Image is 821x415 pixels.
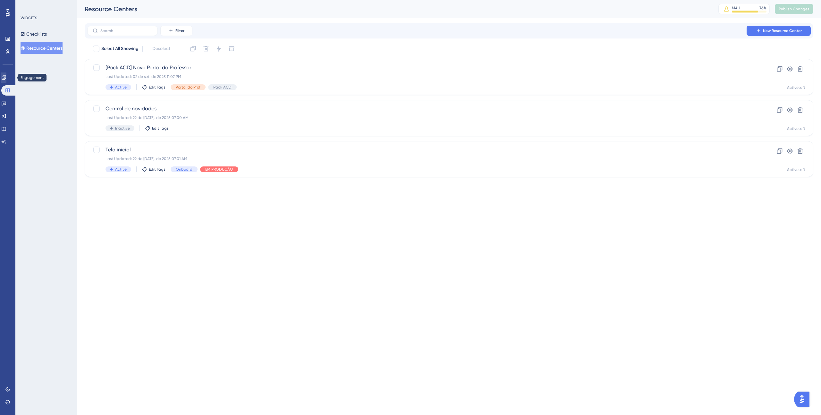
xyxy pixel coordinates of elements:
[106,105,741,113] span: Central de novidades
[115,126,130,131] span: Inactive
[106,74,741,79] div: Last Updated: 02 de set. de 2025 11:07 PM
[147,43,176,55] button: Deselect
[106,146,741,154] span: Tela inicial
[779,6,809,12] span: Publish Changes
[106,64,741,72] span: [Pack ACD] Novo Portal do Professor
[21,28,47,40] button: Checklists
[149,167,165,172] span: Edit Tags
[100,29,152,33] input: Search
[787,126,805,131] div: Activesoft
[106,115,741,120] div: Last Updated: 22 de [DATE]. de 2025 07:00 AM
[175,28,184,33] span: Filter
[21,15,37,21] div: WIDGETS
[142,167,165,172] button: Edit Tags
[213,85,232,90] span: Pack ACD
[794,390,813,409] iframe: UserGuiding AI Assistant Launcher
[775,4,813,14] button: Publish Changes
[176,85,200,90] span: Portal do Prof
[21,42,63,54] button: Resource Centers
[85,4,702,13] div: Resource Centers
[145,126,169,131] button: Edit Tags
[787,167,805,172] div: Activesoft
[763,28,802,33] span: New Resource Center
[142,85,165,90] button: Edit Tags
[160,26,192,36] button: Filter
[101,45,139,53] span: Select All Showing
[732,5,740,11] div: MAU
[106,156,741,161] div: Last Updated: 22 de [DATE]. de 2025 07:01 AM
[115,85,127,90] span: Active
[115,167,127,172] span: Active
[152,45,170,53] span: Deselect
[176,167,192,172] span: Onboard
[787,85,805,90] div: Activesoft
[152,126,169,131] span: Edit Tags
[149,85,165,90] span: Edit Tags
[759,5,766,11] div: 76 %
[747,26,811,36] button: New Resource Center
[205,167,233,172] span: EM PRODUÇÃO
